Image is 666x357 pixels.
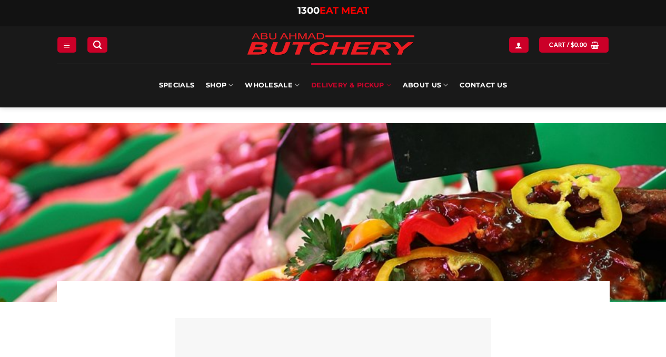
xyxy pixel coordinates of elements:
a: Login [509,37,528,52]
span: 1300 [297,5,320,16]
a: Search [87,37,107,52]
a: About Us [403,63,448,107]
a: Contact Us [460,63,507,107]
a: Delivery & Pickup [311,63,391,107]
bdi: 0.00 [571,41,588,48]
a: SHOP [206,63,233,107]
img: Abu Ahmad Butchery [238,26,423,63]
a: Specials [159,63,194,107]
a: View cart [539,37,609,52]
a: Wholesale [245,63,300,107]
a: Menu [57,37,76,52]
span: $ [571,40,574,49]
span: EAT MEAT [320,5,369,16]
span: Cart / [549,40,587,49]
a: 1300EAT MEAT [297,5,369,16]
